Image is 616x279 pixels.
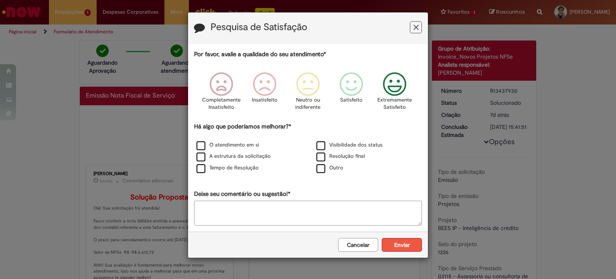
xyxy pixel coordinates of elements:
[374,66,415,121] div: Extremamente Satisfeito
[194,122,422,174] div: Há algo que poderíamos melhorar?*
[331,66,372,121] div: Satisfeito
[197,153,271,160] label: A estrutura da solicitação
[316,164,343,172] label: Outro
[194,190,290,198] label: Deixe seu comentário ou sugestão!*
[377,96,412,111] p: Extremamente Satisfeito
[197,141,259,149] label: O atendimento em si
[338,238,378,252] button: Cancelar
[340,96,363,104] p: Satisfeito
[382,238,422,252] button: Enviar
[197,164,259,172] label: Tempo de Resolução
[202,96,241,111] p: Completamente Insatisfeito
[244,66,285,121] div: Insatisfeito
[194,50,326,59] label: Por favor, avalie a qualidade do seu atendimento*
[211,22,307,33] label: Pesquisa de Satisfação
[252,96,278,104] p: Insatisfeito
[294,96,322,111] p: Neutro ou indiferente
[316,153,365,160] label: Resolução final
[288,66,328,121] div: Neutro ou indiferente
[316,141,383,149] label: Visibilidade dos status
[201,66,241,121] div: Completamente Insatisfeito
